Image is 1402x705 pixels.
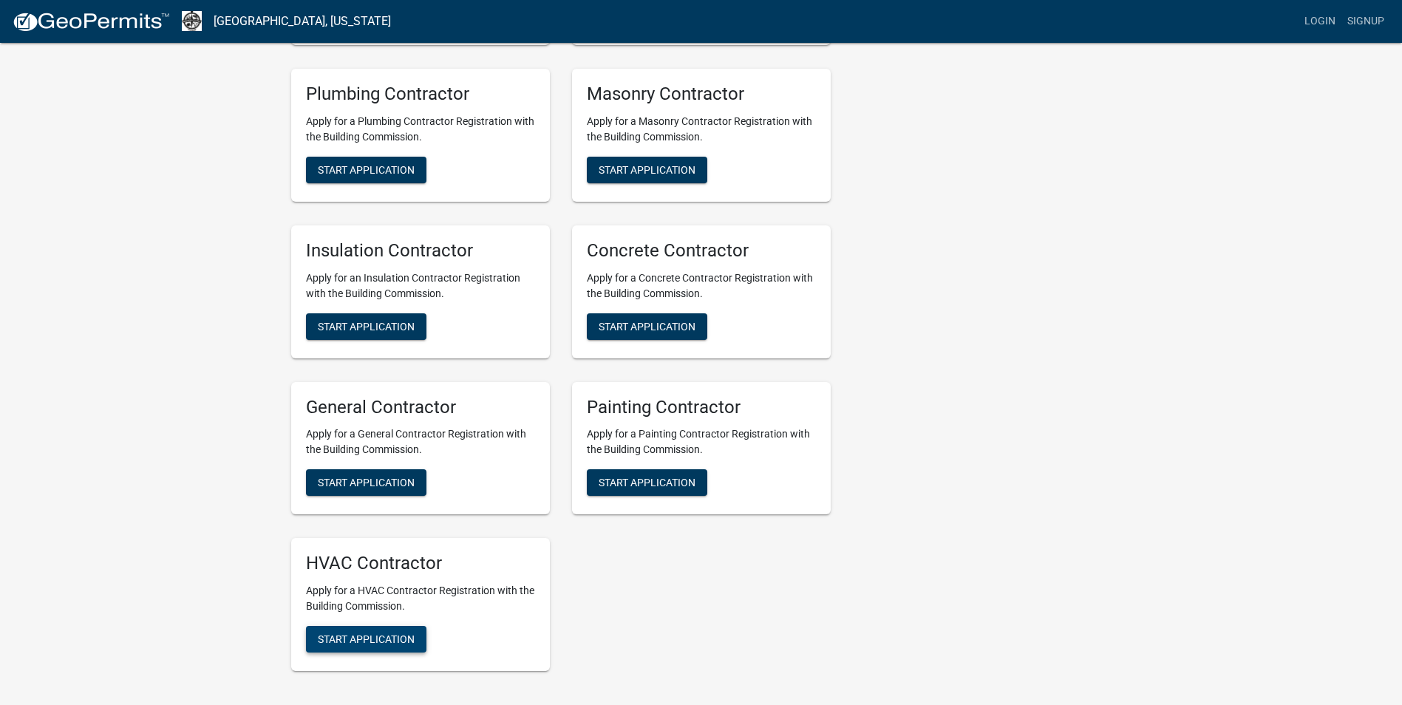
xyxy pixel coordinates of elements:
[587,157,707,183] button: Start Application
[587,397,816,418] h5: Painting Contractor
[306,397,535,418] h5: General Contractor
[306,626,426,653] button: Start Application
[306,240,535,262] h5: Insulation Contractor
[587,313,707,340] button: Start Application
[587,426,816,457] p: Apply for a Painting Contractor Registration with the Building Commission.
[306,553,535,574] h5: HVAC Contractor
[599,320,695,332] span: Start Application
[318,163,415,175] span: Start Application
[1341,7,1390,35] a: Signup
[599,163,695,175] span: Start Application
[318,633,415,645] span: Start Application
[318,320,415,332] span: Start Application
[587,469,707,496] button: Start Application
[318,477,415,488] span: Start Application
[587,84,816,105] h5: Masonry Contractor
[587,270,816,302] p: Apply for a Concrete Contractor Registration with the Building Commission.
[182,11,202,31] img: Newton County, Indiana
[599,477,695,488] span: Start Application
[587,240,816,262] h5: Concrete Contractor
[306,313,426,340] button: Start Application
[587,114,816,145] p: Apply for a Masonry Contractor Registration with the Building Commission.
[306,469,426,496] button: Start Application
[306,426,535,457] p: Apply for a General Contractor Registration with the Building Commission.
[306,270,535,302] p: Apply for an Insulation Contractor Registration with the Building Commission.
[306,114,535,145] p: Apply for a Plumbing Contractor Registration with the Building Commission.
[306,157,426,183] button: Start Application
[1299,7,1341,35] a: Login
[306,583,535,614] p: Apply for a HVAC Contractor Registration with the Building Commission.
[306,84,535,105] h5: Plumbing Contractor
[214,9,391,34] a: [GEOGRAPHIC_DATA], [US_STATE]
